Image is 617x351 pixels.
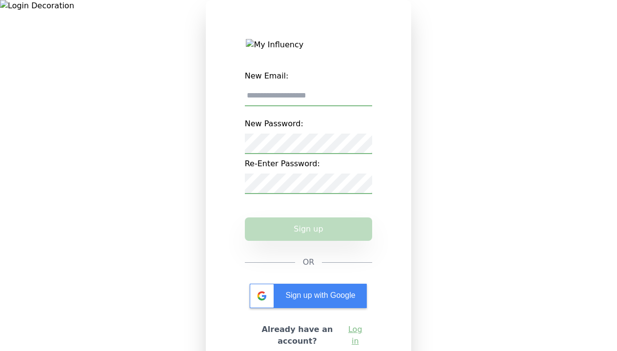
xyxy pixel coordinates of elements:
[245,66,373,86] label: New Email:
[346,324,364,347] a: Log in
[303,256,315,268] span: OR
[246,39,371,51] img: My Influency
[245,217,373,241] button: Sign up
[253,324,342,347] h2: Already have an account?
[285,291,355,299] span: Sign up with Google
[250,284,367,308] div: Sign up with Google
[245,114,373,134] label: New Password:
[245,154,373,174] label: Re-Enter Password:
